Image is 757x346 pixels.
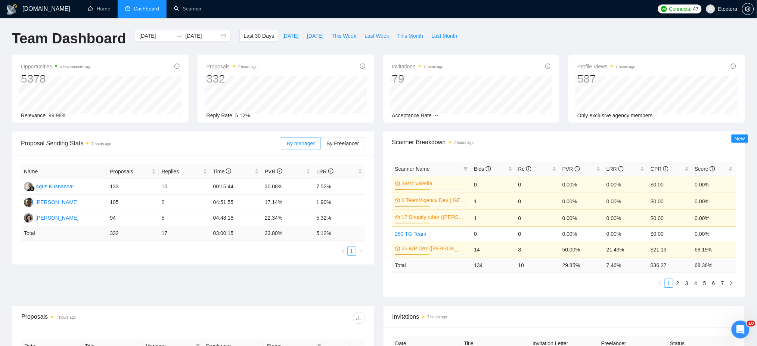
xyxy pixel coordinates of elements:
td: 03:00:15 [210,226,262,241]
td: 50.00% [559,241,604,258]
td: 7.52% [313,179,365,195]
span: Proposals [207,62,258,71]
td: $0.00 [648,210,692,226]
td: Total [392,258,471,272]
button: right [727,279,736,288]
td: Total [21,226,107,241]
input: Start date [139,32,173,40]
span: New [735,136,745,142]
td: 23.80 % [262,226,313,241]
span: 5.12% [235,112,250,118]
span: Relevance [21,112,46,118]
td: 68.19% [692,241,736,258]
td: 14 [471,241,515,258]
img: AK [24,182,33,191]
td: 0 [471,176,515,193]
span: Last 30 Days [243,32,274,40]
td: 0 [515,226,559,241]
li: 4 [691,279,700,288]
span: info-circle [486,166,491,172]
span: CPR [651,166,668,172]
td: 0.00% [559,210,604,226]
span: Invitations [393,312,736,321]
time: 7 hours ago [56,315,76,319]
a: 250 TG Team [395,231,426,237]
td: 0.00% [559,226,604,241]
span: Proposal Sending Stats [21,139,281,148]
a: TT[PERSON_NAME] [24,214,78,220]
td: 0.00% [692,226,736,241]
span: 99.98% [49,112,66,118]
td: 0.00% [692,176,736,193]
li: Next Page [356,247,365,256]
span: crown [395,214,400,220]
span: left [658,281,662,285]
span: user [708,6,713,12]
time: 7 hours ago [91,142,111,146]
td: 04:48:18 [210,210,262,226]
span: Last Month [431,32,457,40]
span: Connects: [669,5,692,13]
td: 0.00% [692,210,736,226]
span: This Month [397,32,423,40]
td: 105 [107,195,158,210]
span: crown [395,198,400,203]
span: LRR [316,169,333,174]
td: 0 [515,193,559,210]
span: info-circle [663,166,668,172]
span: info-circle [360,64,365,69]
span: info-circle [277,169,282,174]
td: 10 [515,258,559,272]
button: [DATE] [278,30,303,42]
a: 3 [683,279,691,287]
span: info-circle [226,169,231,174]
span: 47 [693,5,699,13]
td: 0.00% [692,193,736,210]
a: homeHome [88,6,110,12]
img: gigradar-bm.png [30,186,35,191]
li: 2 [673,279,682,288]
a: 6 Team/Agency Dev ([GEOGRAPHIC_DATA]) [402,196,467,204]
td: 10 [159,179,210,195]
span: -- [435,112,438,118]
div: 332 [207,72,258,86]
input: End date [185,32,219,40]
a: 4 [692,279,700,287]
time: 7 hours ago [616,65,636,69]
span: Proposals [110,167,150,176]
td: 0.00% [604,193,648,210]
span: LRR [606,166,624,172]
span: [DATE] [307,32,323,40]
time: 7 hours ago [238,65,258,69]
span: info-circle [526,166,531,172]
span: Only exclusive agency members [577,112,653,118]
td: 0 [515,176,559,193]
td: $0.00 [648,176,692,193]
td: 3 [515,241,559,258]
td: 04:51:55 [210,195,262,210]
span: Last Week [364,32,389,40]
a: searchScanner [174,6,202,12]
span: Invitations [392,62,444,71]
span: [DATE] [282,32,299,40]
span: Scanner Breakdown [392,138,736,147]
td: 0.00% [604,226,648,241]
td: 134 [471,258,515,272]
div: [PERSON_NAME] [35,214,78,222]
td: 5 [159,210,210,226]
li: 5 [700,279,709,288]
span: right [359,249,363,253]
button: Last Month [427,30,461,42]
td: 2 [159,195,210,210]
li: Next Page [727,279,736,288]
td: 30.08% [262,179,313,195]
span: info-circle [731,64,736,69]
span: Re [518,166,532,172]
td: 0.00% [559,193,604,210]
span: info-circle [575,166,580,172]
td: 0.00% [604,210,648,226]
td: $0.00 [648,226,692,241]
a: setting [742,6,754,12]
td: 0 [515,210,559,226]
td: 1 [471,210,515,226]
